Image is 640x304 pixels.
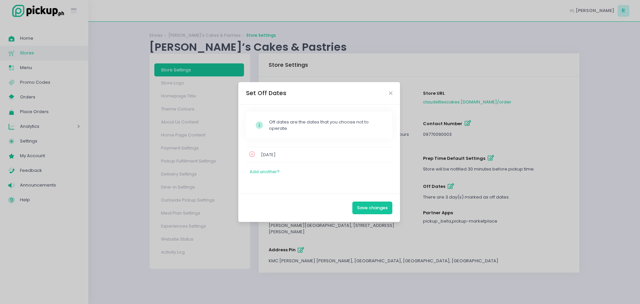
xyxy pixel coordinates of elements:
span: [DATE] [260,151,276,158]
div: Off dates are the dates that you choose not to operate. [269,119,383,132]
button: Save changes [352,202,392,214]
button: Add another? [249,166,280,178]
div: Set Off Dates [246,89,286,97]
button: Close [389,91,392,95]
